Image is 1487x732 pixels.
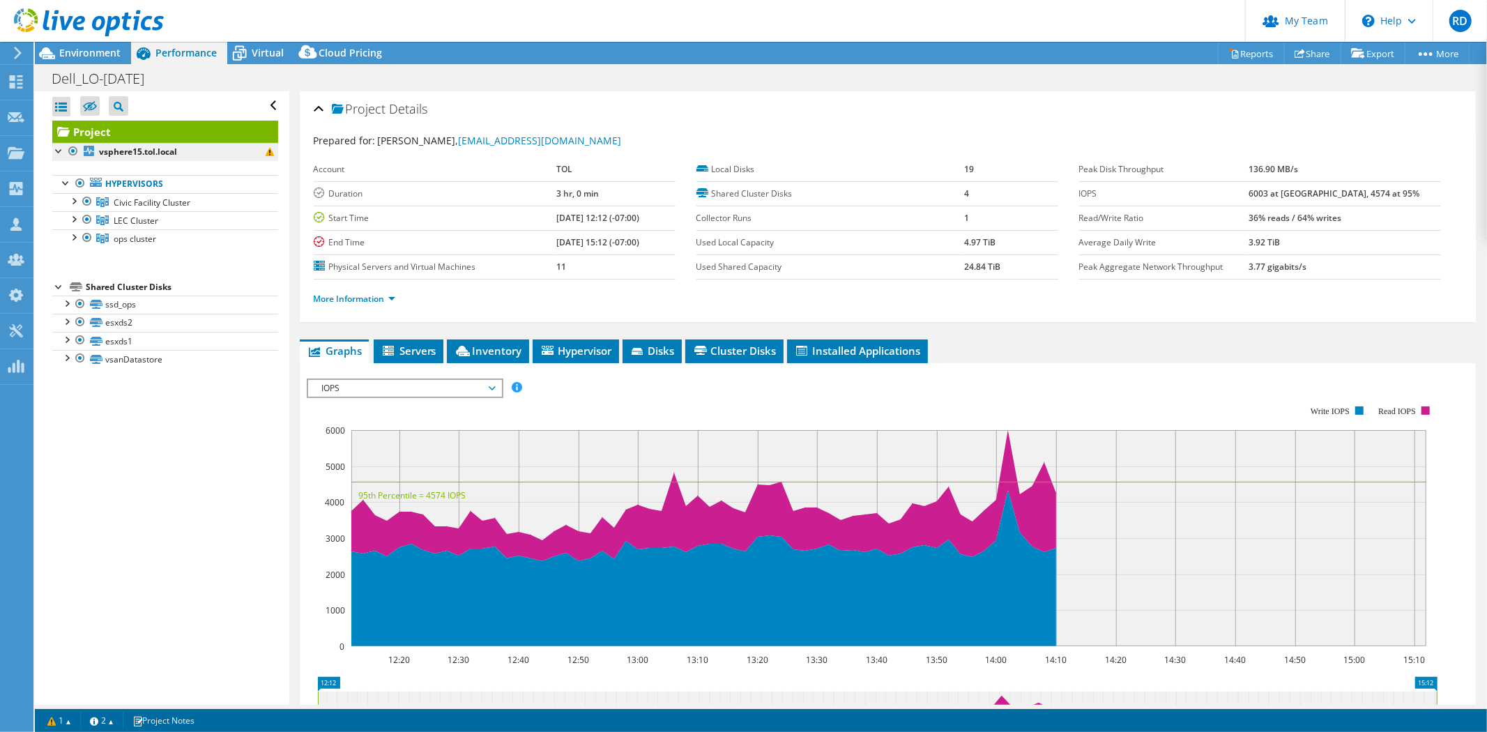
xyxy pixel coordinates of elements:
a: Export [1341,43,1405,64]
span: LEC Cluster [114,215,158,227]
b: 1 [964,212,969,224]
a: esxds1 [52,332,278,350]
text: 13:20 [747,654,768,666]
text: 15:10 [1403,654,1425,666]
text: 14:00 [985,654,1007,666]
span: ops cluster [114,233,156,245]
label: Physical Servers and Virtual Machines [314,260,556,274]
text: 1000 [326,604,345,616]
label: Account [314,162,556,176]
text: 3000 [326,533,345,544]
span: Hypervisor [540,344,612,358]
span: Virtual [252,46,284,59]
label: Prepared for: [314,134,376,147]
text: 13:50 [926,654,947,666]
b: [DATE] 12:12 (-07:00) [556,212,639,224]
text: 0 [340,641,344,653]
span: Cluster Disks [692,344,777,358]
label: Used Shared Capacity [696,260,964,274]
a: LEC Cluster [52,211,278,229]
label: Shared Cluster Disks [696,187,964,201]
h1: Dell_LO-[DATE] [45,71,166,86]
text: 15:00 [1343,654,1365,666]
text: 12:30 [448,654,469,666]
label: Start Time [314,211,556,225]
a: 2 [80,712,123,729]
text: 12:20 [388,654,410,666]
a: More [1405,43,1470,64]
span: Cloud Pricing [319,46,382,59]
b: 24.84 TiB [964,261,1000,273]
span: Inventory [454,344,522,358]
label: Peak Aggregate Network Throughput [1079,260,1249,274]
text: 14:20 [1105,654,1127,666]
b: 3.92 TiB [1249,236,1281,248]
text: 12:40 [508,654,529,666]
b: 4.97 TiB [964,236,996,248]
b: 136.90 MB/s [1249,163,1299,175]
span: Installed Applications [794,344,921,358]
text: Read IOPS [1378,406,1416,416]
text: 2000 [326,569,345,581]
text: 5000 [326,461,345,473]
b: [DATE] 15:12 (-07:00) [556,236,639,248]
span: Graphs [307,344,362,358]
a: 1 [38,712,81,729]
a: esxds2 [52,314,278,332]
b: 36% reads / 64% writes [1249,212,1342,224]
span: IOPS [315,380,494,397]
a: vsanDatastore [52,350,278,368]
span: RD [1449,10,1472,32]
a: Civic Facility Cluster [52,193,278,211]
label: Duration [314,187,556,201]
text: 95th Percentile = 4574 IOPS [358,489,466,501]
b: 6003 at [GEOGRAPHIC_DATA], 4574 at 95% [1249,188,1420,199]
a: ssd_ops [52,296,278,314]
span: Servers [381,344,436,358]
label: IOPS [1079,187,1249,201]
b: 4 [964,188,969,199]
a: Hypervisors [52,175,278,193]
a: [EMAIL_ADDRESS][DOMAIN_NAME] [459,134,622,147]
b: 19 [964,163,974,175]
label: Used Local Capacity [696,236,964,250]
text: 13:00 [627,654,648,666]
b: vsphere15.tol.local [99,146,177,158]
a: Reports [1218,43,1285,64]
span: Project [332,102,386,116]
div: Shared Cluster Disks [86,279,278,296]
span: [PERSON_NAME], [378,134,622,147]
span: Performance [155,46,217,59]
label: Peak Disk Throughput [1079,162,1249,176]
text: 4000 [325,496,344,508]
text: 14:40 [1224,654,1246,666]
span: Details [390,100,428,117]
a: Project [52,121,278,143]
span: Disks [630,344,675,358]
a: More Information [314,293,395,305]
a: ops cluster [52,229,278,247]
text: 12:50 [567,654,589,666]
text: 6000 [326,425,345,436]
label: Average Daily Write [1079,236,1249,250]
b: TOL [556,163,572,175]
text: 13:30 [806,654,828,666]
label: Collector Runs [696,211,964,225]
b: 3.77 gigabits/s [1249,261,1307,273]
text: 13:40 [866,654,887,666]
label: Local Disks [696,162,964,176]
b: 3 hr, 0 min [556,188,599,199]
span: Environment [59,46,121,59]
svg: \n [1362,15,1375,27]
text: 14:50 [1284,654,1306,666]
label: Read/Write Ratio [1079,211,1249,225]
span: Civic Facility Cluster [114,197,190,208]
text: 13:10 [687,654,708,666]
text: Write IOPS [1311,406,1350,416]
a: vsphere15.tol.local [52,143,278,161]
a: Project Notes [123,712,204,729]
label: End Time [314,236,556,250]
text: 14:10 [1045,654,1067,666]
text: 14:30 [1164,654,1186,666]
a: Share [1284,43,1341,64]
